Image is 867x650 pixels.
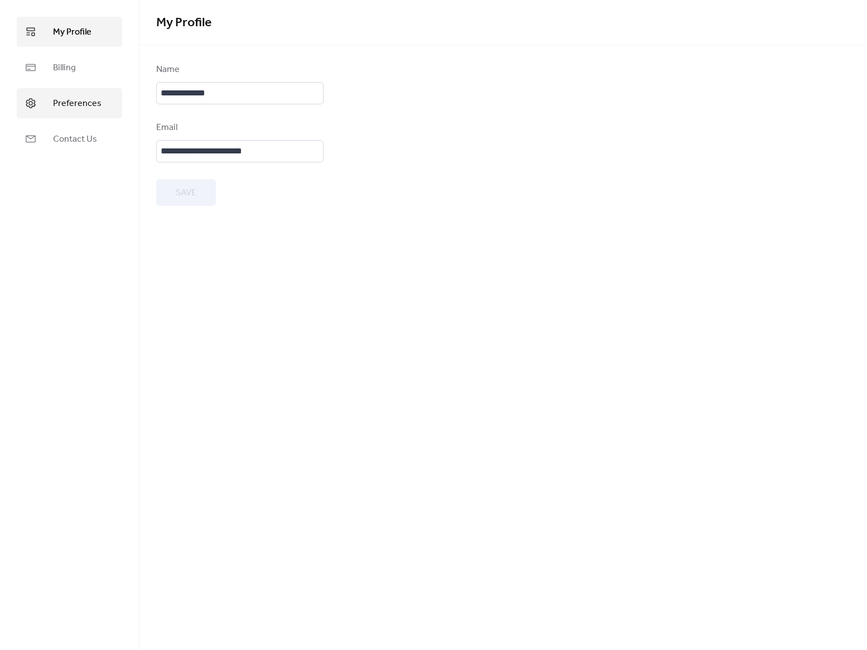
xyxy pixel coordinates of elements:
a: Preferences [17,88,122,118]
a: My Profile [17,17,122,47]
div: Email [156,121,321,134]
span: Billing [53,61,76,75]
a: Contact Us [17,124,122,154]
span: My Profile [156,11,211,35]
a: Billing [17,52,122,83]
span: Preferences [53,97,102,110]
div: Name [156,63,321,76]
span: My Profile [53,26,91,39]
span: Contact Us [53,133,97,146]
